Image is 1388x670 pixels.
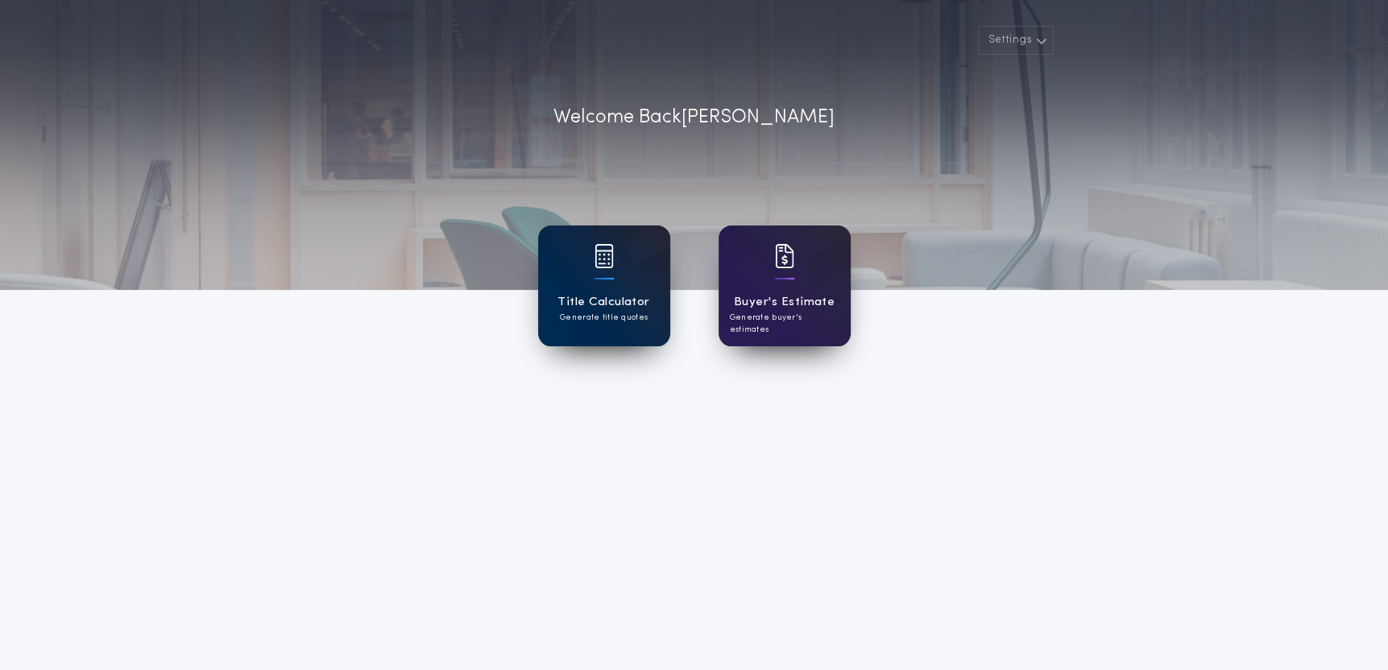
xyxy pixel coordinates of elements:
[775,244,794,268] img: card icon
[557,293,649,312] h1: Title Calculator
[978,26,1054,55] button: Settings
[538,225,670,346] a: card iconTitle CalculatorGenerate title quotes
[734,293,835,312] h1: Buyer's Estimate
[560,312,648,324] p: Generate title quotes
[730,312,839,336] p: Generate buyer's estimates
[719,225,851,346] a: card iconBuyer's EstimateGenerate buyer's estimates
[595,244,614,268] img: card icon
[553,103,835,132] p: Welcome Back [PERSON_NAME]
